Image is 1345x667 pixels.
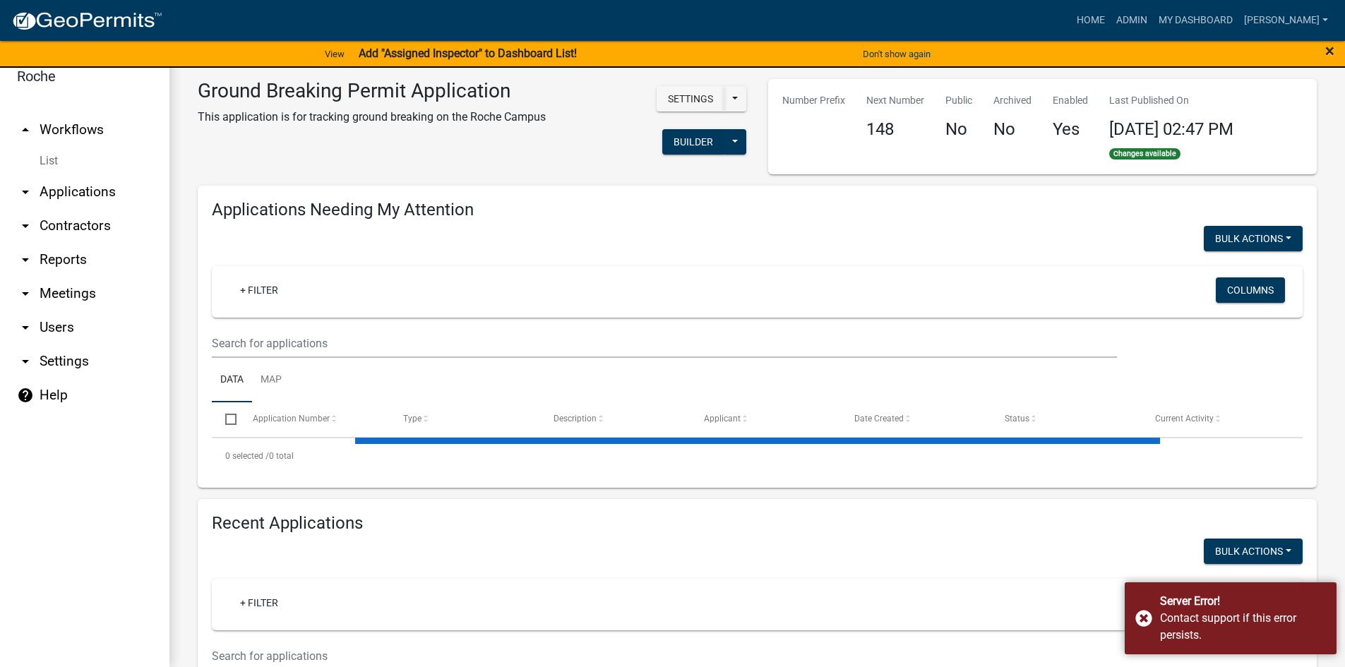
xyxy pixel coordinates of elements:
p: Archived [993,93,1032,108]
p: Next Number [866,93,924,108]
h4: No [993,119,1032,140]
input: Search for applications [212,329,1117,358]
span: Application Number [253,414,330,423]
i: arrow_drop_down [17,251,34,268]
span: Current Activity [1155,414,1214,423]
a: + Filter [229,277,289,303]
button: Columns [1216,277,1285,303]
span: Applicant [704,414,741,423]
i: arrow_drop_up [17,121,34,138]
span: Status [1005,414,1029,423]
a: Data [212,358,252,403]
span: Description [554,414,597,423]
i: arrow_drop_down [17,353,34,370]
datatable-header-cell: Applicant [691,402,841,436]
span: 0 selected / [225,451,269,461]
span: Changes available [1109,148,1181,160]
span: Date Created [854,414,904,423]
i: arrow_drop_down [17,184,34,200]
datatable-header-cell: Status [991,402,1142,436]
a: My Dashboard [1153,7,1238,34]
button: Don't show again [857,42,936,66]
span: [DATE] 02:47 PM [1109,119,1233,139]
a: Map [252,358,290,403]
datatable-header-cell: Application Number [239,402,389,436]
i: arrow_drop_down [17,217,34,234]
h3: Ground Breaking Permit Application [198,79,546,103]
a: [PERSON_NAME] [1238,7,1334,34]
p: Public [945,93,972,108]
datatable-header-cell: Type [389,402,539,436]
i: help [17,387,34,404]
button: Settings [657,86,724,112]
div: 0 total [212,438,1303,474]
datatable-header-cell: Current Activity [1142,402,1292,436]
a: + Filter [229,590,289,615]
button: Close [1325,42,1334,59]
i: arrow_drop_down [17,319,34,336]
span: Type [403,414,422,423]
span: × [1325,41,1334,61]
datatable-header-cell: Description [540,402,691,436]
p: Number Prefix [782,93,845,108]
h4: Applications Needing My Attention [212,200,1303,220]
i: arrow_drop_down [17,285,34,302]
a: View [319,42,350,66]
p: Last Published On [1109,93,1233,108]
button: Bulk Actions [1204,539,1303,564]
a: Home [1071,7,1111,34]
button: Bulk Actions [1204,226,1303,251]
p: This application is for tracking ground breaking on the Roche Campus [198,109,546,126]
div: Contact support if this error persists. [1160,610,1326,644]
h4: 148 [866,119,924,140]
h4: No [945,119,972,140]
button: Builder [662,129,724,155]
a: Admin [1111,7,1153,34]
h4: Recent Applications [212,513,1303,534]
h4: Yes [1053,119,1088,140]
p: Enabled [1053,93,1088,108]
datatable-header-cell: Select [212,402,239,436]
div: Server Error! [1160,593,1326,610]
strong: Add "Assigned Inspector" to Dashboard List! [359,47,577,60]
datatable-header-cell: Date Created [841,402,991,436]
